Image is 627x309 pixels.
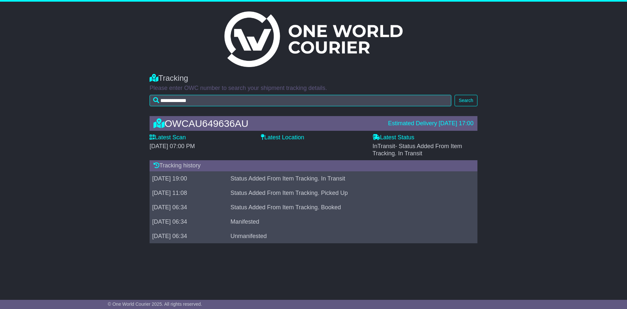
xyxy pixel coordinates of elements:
[150,229,228,243] td: [DATE] 06:34
[150,134,186,141] label: Latest Scan
[228,215,467,229] td: Manifested
[228,229,467,243] td: Unmanifested
[455,95,477,106] button: Search
[388,120,474,127] div: Estimated Delivery [DATE] 17:00
[228,171,467,186] td: Status Added From Item Tracking. In Transit
[150,118,385,129] div: OWCAU649636AU
[150,171,228,186] td: [DATE] 19:00
[150,200,228,215] td: [DATE] 06:34
[373,134,414,141] label: Latest Status
[228,200,467,215] td: Status Added From Item Tracking. Booked
[373,143,462,157] span: InTransit
[150,186,228,200] td: [DATE] 11:08
[150,143,195,149] span: [DATE] 07:00 PM
[261,134,304,141] label: Latest Location
[150,74,477,83] div: Tracking
[150,160,477,171] div: Tracking history
[228,186,467,200] td: Status Added From Item Tracking. Picked Up
[150,215,228,229] td: [DATE] 06:34
[150,85,477,92] p: Please enter OWC number to search your shipment tracking details.
[224,11,403,67] img: Light
[108,301,202,307] span: © One World Courier 2025. All rights reserved.
[373,143,462,157] span: - Status Added From Item Tracking. In Transit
